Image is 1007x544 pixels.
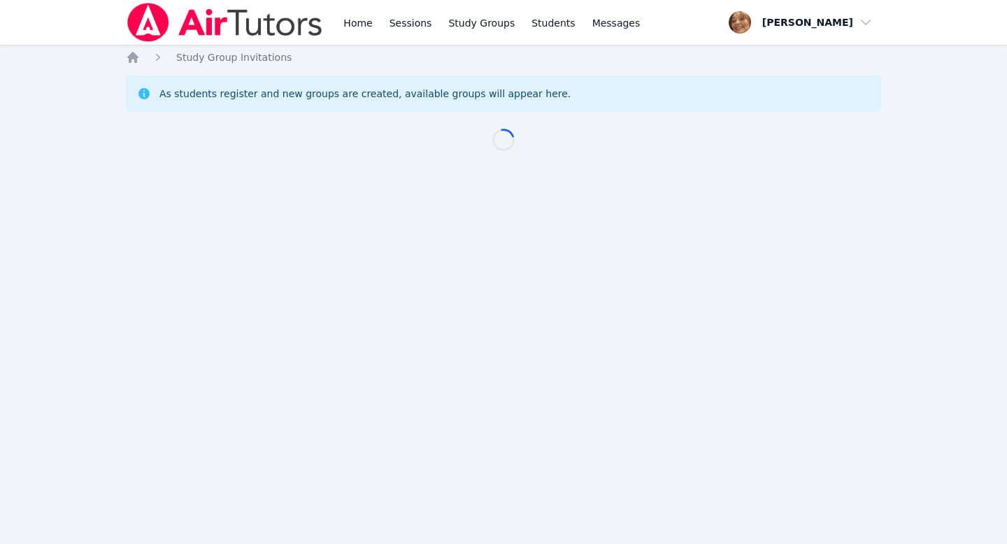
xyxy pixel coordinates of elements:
nav: Breadcrumb [126,50,881,64]
a: Study Group Invitations [176,50,292,64]
div: As students register and new groups are created, available groups will appear here. [159,87,571,101]
img: Air Tutors [126,3,324,42]
span: Study Group Invitations [176,52,292,63]
span: Messages [592,16,641,30]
